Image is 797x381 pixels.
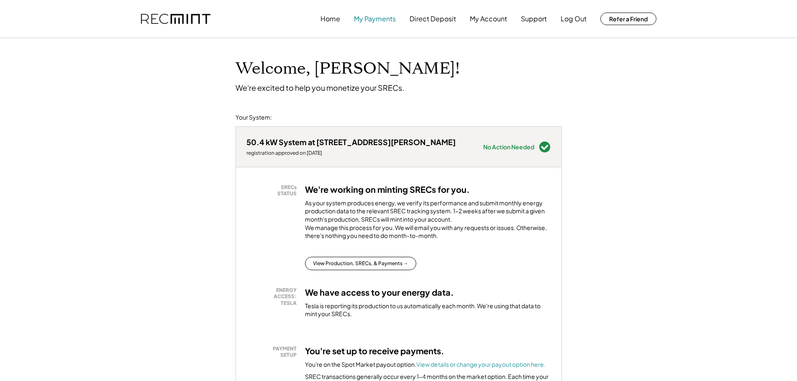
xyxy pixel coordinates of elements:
[521,10,547,27] button: Support
[305,345,444,356] h3: You're set up to receive payments.
[305,302,551,318] div: Tesla is reporting its production to us automatically each month. We're using that data to mint y...
[410,10,456,27] button: Direct Deposit
[320,10,340,27] button: Home
[141,14,210,24] img: recmint-logotype%403x.png
[600,13,656,25] button: Refer a Friend
[236,83,404,92] div: We're excited to help you monetize your SRECs.
[251,184,297,197] div: SRECs STATUS
[305,184,470,195] h3: We're working on minting SRECs for you.
[305,361,546,369] div: You're on the Spot Market payout option.
[416,361,546,368] a: View details or change your payout option here.
[470,10,507,27] button: My Account
[483,144,534,150] div: No Action Needed
[246,137,456,147] div: 50.4 kW System at [STREET_ADDRESS][PERSON_NAME]
[246,150,456,156] div: registration approved on [DATE]
[305,287,454,298] h3: We have access to your energy data.
[236,59,460,79] h1: Welcome, [PERSON_NAME]!
[561,10,587,27] button: Log Out
[305,199,551,244] div: As your system produces energy, we verify its performance and submit monthly energy production da...
[251,345,297,358] div: PAYMENT SETUP
[236,113,272,122] div: Your System:
[354,10,396,27] button: My Payments
[251,287,297,307] div: ENERGY ACCESS: TESLA
[305,257,416,270] button: View Production, SRECs, & Payments →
